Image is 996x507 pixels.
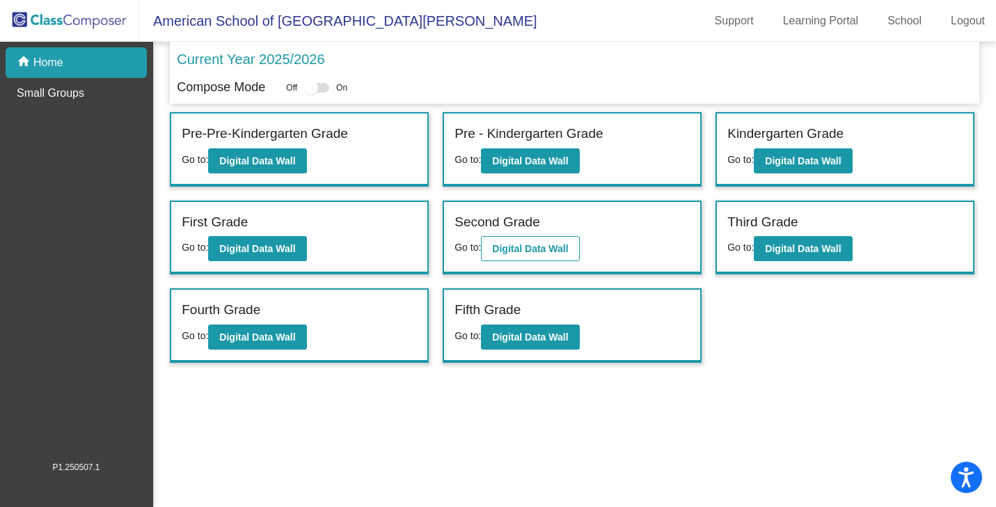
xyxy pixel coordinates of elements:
button: Digital Data Wall [481,325,579,350]
a: Logout [940,10,996,32]
button: Digital Data Wall [481,236,579,261]
a: Support [704,10,765,32]
span: Go to: [182,242,208,253]
span: Go to: [182,330,208,341]
span: Go to: [727,242,754,253]
span: Off [286,81,297,94]
label: First Grade [182,212,248,233]
b: Digital Data Wall [765,155,841,166]
label: Second Grade [454,212,540,233]
span: Go to: [454,330,481,341]
p: Home [33,54,63,71]
button: Digital Data Wall [208,148,306,173]
b: Digital Data Wall [765,243,841,254]
button: Digital Data Wall [754,236,852,261]
label: Pre-Pre-Kindergarten Grade [182,124,348,144]
label: Fourth Grade [182,300,260,320]
span: Go to: [727,154,754,165]
b: Digital Data Wall [219,243,295,254]
label: Kindergarten Grade [727,124,844,144]
a: Learning Portal [772,10,870,32]
button: Digital Data Wall [208,325,306,350]
b: Digital Data Wall [219,331,295,343]
b: Digital Data Wall [492,155,568,166]
a: School [876,10,933,32]
label: Pre - Kindergarten Grade [454,124,603,144]
span: On [336,81,347,94]
span: American School of [GEOGRAPHIC_DATA][PERSON_NAME] [139,10,537,32]
b: Digital Data Wall [492,331,568,343]
span: Go to: [454,242,481,253]
p: Compose Mode [177,78,265,97]
b: Digital Data Wall [219,155,295,166]
button: Digital Data Wall [208,236,306,261]
button: Digital Data Wall [481,148,579,173]
p: Current Year 2025/2026 [177,49,324,70]
span: Go to: [182,154,208,165]
button: Digital Data Wall [754,148,852,173]
p: Small Groups [17,85,84,102]
b: Digital Data Wall [492,243,568,254]
label: Fifth Grade [454,300,521,320]
mat-icon: home [17,54,33,71]
label: Third Grade [727,212,798,233]
span: Go to: [454,154,481,165]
